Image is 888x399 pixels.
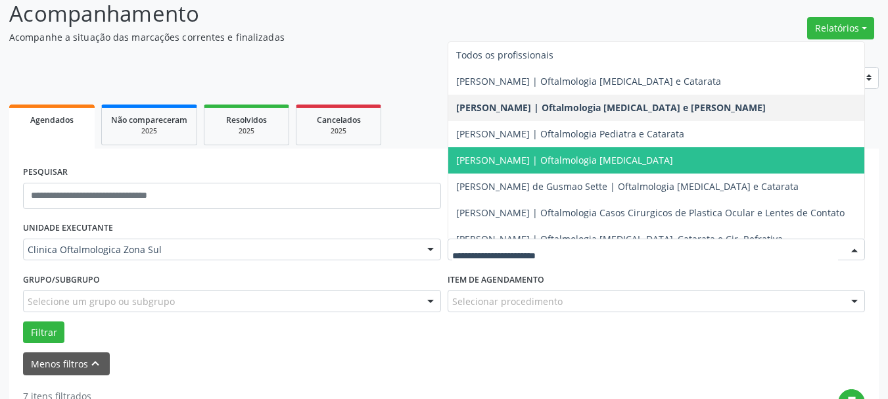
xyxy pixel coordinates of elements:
span: Clinica Oftalmologica Zona Sul [28,243,414,256]
span: [PERSON_NAME] | Oftalmologia Pediatra e Catarata [456,128,684,140]
span: Cancelados [317,114,361,126]
div: 2025 [306,126,371,136]
label: UNIDADE EXECUTANTE [23,218,113,239]
span: [PERSON_NAME] | Oftalmologia [MEDICAL_DATA], Catarata e Cir. Refrativa [456,233,783,245]
span: Selecionar procedimento [452,294,563,308]
label: PESQUISAR [23,162,68,183]
span: [PERSON_NAME] de Gusmao Sette | Oftalmologia [MEDICAL_DATA] e Catarata [456,180,799,193]
div: 2025 [111,126,187,136]
div: 2025 [214,126,279,136]
label: Grupo/Subgrupo [23,270,100,290]
span: Selecione um grupo ou subgrupo [28,294,175,308]
i: keyboard_arrow_up [88,356,103,371]
label: Item de agendamento [448,270,544,290]
p: Acompanhe a situação das marcações correntes e finalizadas [9,30,618,44]
button: Filtrar [23,321,64,344]
button: Relatórios [807,17,874,39]
span: [PERSON_NAME] | Oftalmologia [MEDICAL_DATA] [456,154,673,166]
span: Agendados [30,114,74,126]
span: [PERSON_NAME] | Oftalmologia [MEDICAL_DATA] e [PERSON_NAME] [456,101,766,114]
span: Resolvidos [226,114,267,126]
span: Não compareceram [111,114,187,126]
span: [PERSON_NAME] | Oftalmologia [MEDICAL_DATA] e Catarata [456,75,721,87]
span: [PERSON_NAME] | Oftalmologia Casos Cirurgicos de Plastica Ocular e Lentes de Contato [456,206,845,219]
button: Menos filtroskeyboard_arrow_up [23,352,110,375]
span: Todos os profissionais [456,49,553,61]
